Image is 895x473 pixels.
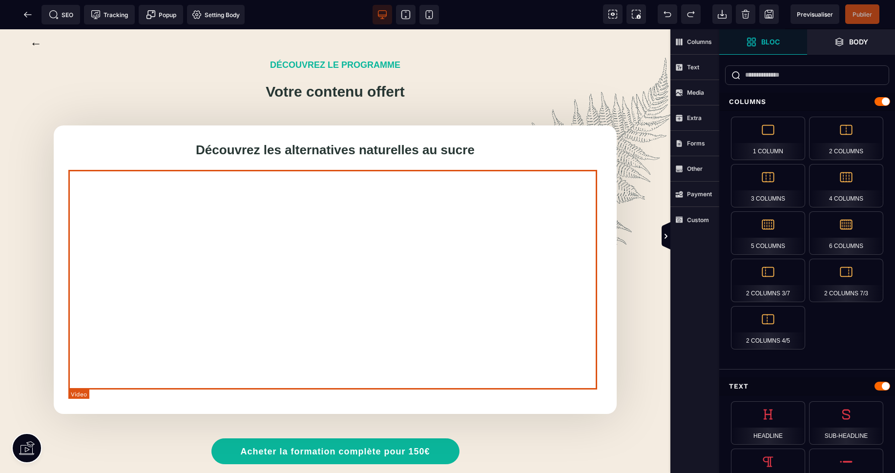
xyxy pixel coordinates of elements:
strong: Bloc [761,38,780,45]
span: SEO [49,10,73,20]
span: Publier [853,11,872,18]
span: Open Blocks [719,29,807,55]
span: Tracking [91,10,128,20]
div: 5 Columns [731,211,805,255]
text: Découvrez les alternatives naturelles au sucre [68,111,602,131]
div: 3 Columns [731,164,805,207]
div: 2 Columns 4/5 [731,306,805,350]
div: Columns [719,93,895,111]
strong: Other [687,165,703,172]
a: ← [30,7,42,21]
div: 6 Columns [809,211,883,255]
span: Open Layer Manager [807,29,895,55]
strong: Forms [687,140,705,147]
div: 2 Columns 7/3 [809,259,883,302]
strong: Body [849,38,868,45]
strong: Extra [687,114,702,122]
span: Screenshot [626,4,646,24]
div: 2 Columns [809,117,883,160]
span: Popup [146,10,176,20]
strong: Media [687,89,704,96]
strong: Custom [687,216,709,224]
span: Preview [791,4,839,24]
span: Previsualiser [797,11,833,18]
div: Text [719,377,895,395]
div: 2 Columns 3/7 [731,259,805,302]
div: 1 Column [731,117,805,160]
strong: Columns [687,38,712,45]
div: Sub-Headline [809,401,883,445]
div: 4 Columns [809,164,883,207]
strong: Payment [687,190,712,198]
strong: Text [687,63,699,71]
span: View components [603,4,623,24]
button: Acheter la formation complète pour 150€ [211,409,459,435]
span: Setting Body [192,10,240,20]
div: Headline [731,401,805,445]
